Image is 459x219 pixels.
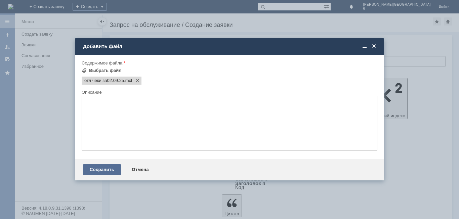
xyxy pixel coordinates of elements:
span: отл чеки за02.09.25.mxl [124,78,132,83]
span: Закрыть [371,43,377,49]
span: Свернуть (Ctrl + M) [361,43,368,49]
div: Добавить файл [83,43,377,49]
div: Содержимое файла [82,61,376,65]
span: отл чеки за02.09.25.mxl [84,78,124,83]
div: Выбрать файл [89,68,122,73]
div: Описание [82,90,376,94]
